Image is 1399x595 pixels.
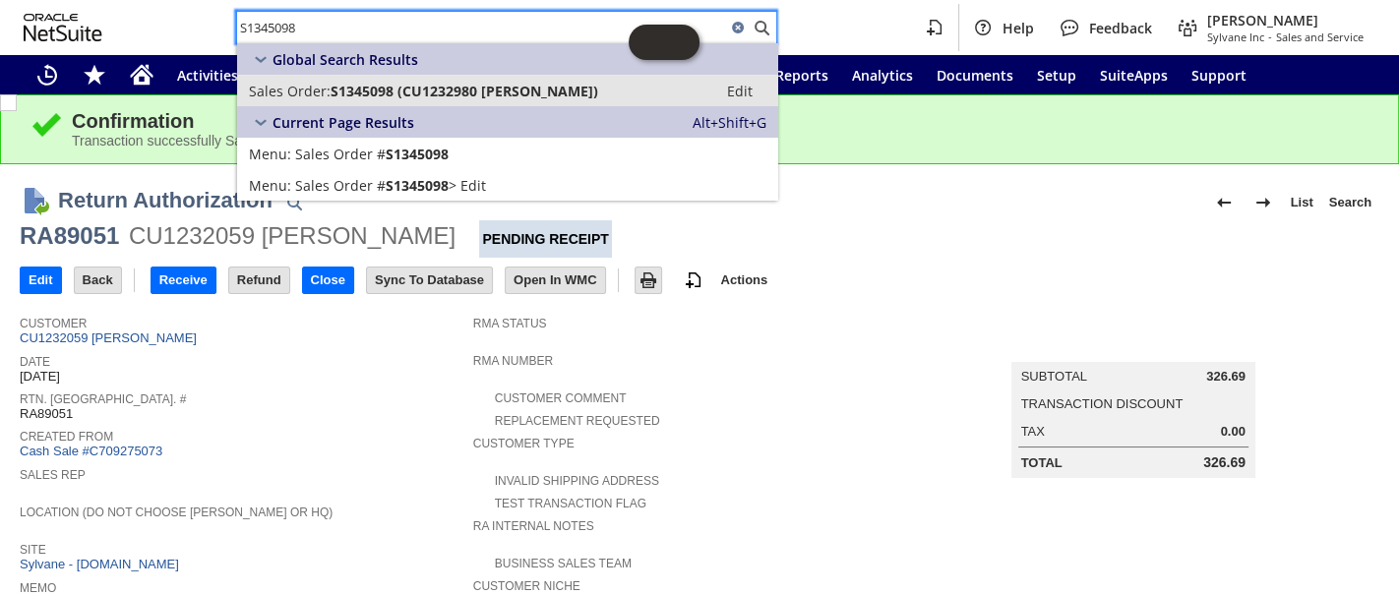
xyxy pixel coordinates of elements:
a: Invalid Shipping Address [495,474,659,488]
a: Date [20,355,50,369]
input: Open In WMC [506,268,605,293]
span: - [1268,30,1272,44]
span: Analytics [852,66,913,85]
span: Reports [775,66,828,85]
svg: Search [750,16,773,39]
img: Previous [1212,191,1236,214]
svg: Home [130,63,153,87]
h1: Return Authorization [58,184,273,216]
div: Transaction successfully Saved [72,133,1369,149]
a: Reports [763,55,840,94]
caption: Summary [1011,330,1255,362]
span: S1345098 [386,176,449,195]
a: Edit [237,169,778,201]
input: Receive [152,268,215,293]
span: 326.69 [1203,454,1246,471]
a: Customer Niche [473,579,580,593]
a: Replacement Requested [495,414,660,428]
span: Oracle Guided Learning Widget. To move around, please hold and drag [664,25,699,60]
a: SuiteApps [1088,55,1180,94]
a: Search [1321,187,1379,218]
input: Back [75,268,121,293]
a: Actions [713,272,776,287]
a: RA Internal Notes [473,519,594,533]
a: Home [118,55,165,94]
a: Customer Comment [495,391,627,405]
a: Setup [1025,55,1088,94]
a: Tax [1021,424,1045,439]
span: Sales and Service [1276,30,1364,44]
div: Pending Receipt [479,220,611,258]
img: add-record.svg [682,268,705,292]
svg: Recent Records [35,63,59,87]
a: Support [1180,55,1258,94]
a: Created From [20,430,113,444]
span: Sylvane Inc [1207,30,1264,44]
div: Confirmation [72,110,1369,133]
span: [PERSON_NAME] [1207,11,1364,30]
a: Customer Type [473,437,575,450]
span: Setup [1037,66,1076,85]
img: Quick Find [282,191,306,214]
a: RMA Status [473,317,547,330]
span: 0.00 [1220,424,1245,440]
a: Sales Order #S1345098 [237,138,778,169]
span: Sales Order # [295,145,386,163]
span: Sales Order: [249,82,331,100]
a: Edit: [705,79,774,102]
svg: logo [24,14,102,41]
a: Sylvane - [DOMAIN_NAME] [20,557,184,571]
a: Cash Sale #C709275073 [20,444,162,458]
a: Sales Order:S1345098 (CU1232980 [PERSON_NAME])Edit: [237,75,778,106]
span: Feedback [1089,19,1152,37]
input: Edit [21,268,61,293]
iframe: Click here to launch Oracle Guided Learning Help Panel [629,25,699,60]
a: List [1283,187,1321,218]
a: Business Sales Team [495,557,632,570]
a: Documents [925,55,1025,94]
div: RA89051 [20,220,119,252]
img: Next [1251,191,1275,214]
div: CU1232059 [PERSON_NAME] [129,220,456,252]
a: Customer [20,317,87,330]
span: 326.69 [1206,369,1246,385]
a: Recent Records [24,55,71,94]
svg: Shortcuts [83,63,106,87]
a: CU1232059 [PERSON_NAME] [20,330,202,345]
a: Location (Do Not Choose [PERSON_NAME] or HQ) [20,506,333,519]
a: RMA Number [473,354,553,368]
span: Alt+Shift+G [693,113,766,132]
span: Global Search Results [273,50,418,69]
input: Print [636,268,661,293]
span: > Edit [449,176,486,195]
input: Search [237,16,726,39]
span: Help [1003,19,1034,37]
a: Sales Rep [20,468,86,482]
a: Transaction Discount [1021,396,1184,411]
a: Test Transaction Flag [495,497,646,510]
a: Total [1021,455,1063,470]
a: Activities [165,55,250,94]
a: Analytics [840,55,925,94]
a: Memo [20,581,56,595]
a: Site [20,543,46,557]
div: Shortcuts [71,55,118,94]
span: SuiteApps [1100,66,1168,85]
span: Support [1191,66,1247,85]
input: Close [303,268,353,293]
span: Sales Order # [295,176,386,195]
span: Activities [177,66,238,85]
span: RA89051 [20,406,73,422]
span: S1345098 (CU1232980 [PERSON_NAME]) [331,82,598,100]
input: Refund [229,268,289,293]
span: Menu: [249,145,291,163]
a: Subtotal [1021,369,1087,384]
span: S1345098 [386,145,449,163]
span: [DATE] [20,369,60,385]
a: Rtn. [GEOGRAPHIC_DATA]. # [20,392,186,406]
span: Current Page Results [273,113,414,132]
img: Print [637,268,660,292]
span: Menu: [249,176,291,195]
span: Documents [937,66,1013,85]
input: Sync To Database [367,268,492,293]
